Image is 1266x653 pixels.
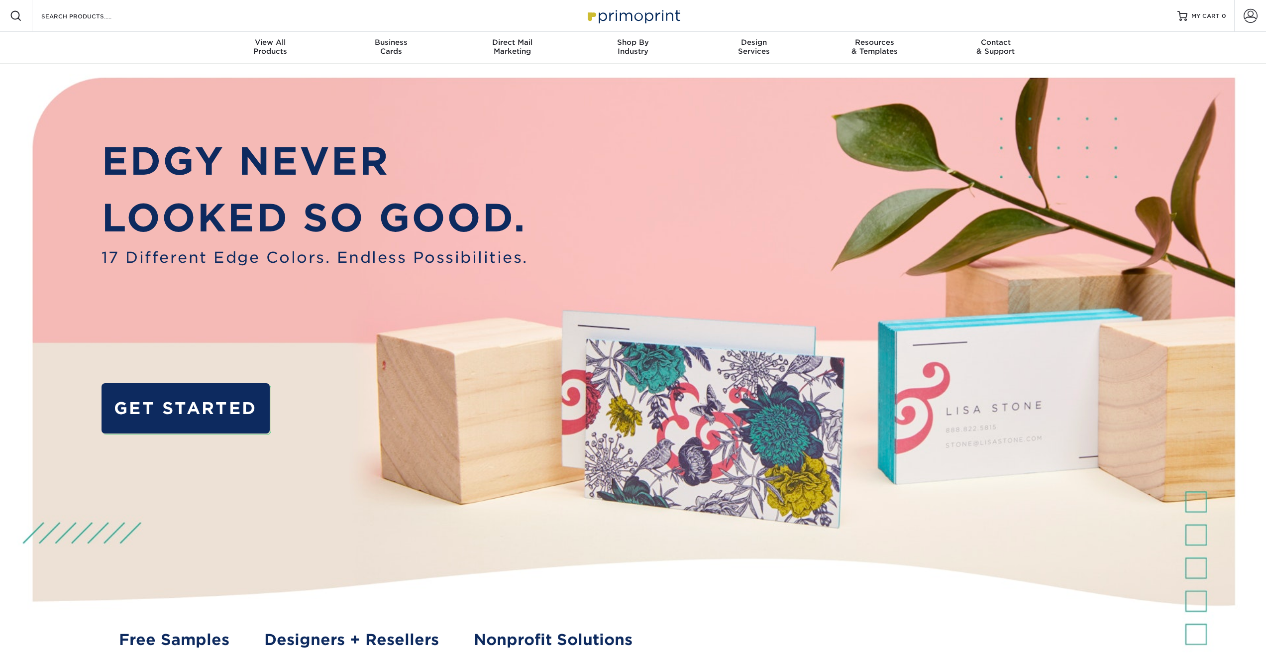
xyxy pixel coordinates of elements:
[102,190,528,246] p: LOOKED SO GOOD.
[102,383,270,433] a: GET STARTED
[102,133,528,190] p: EDGY NEVER
[583,5,683,26] img: Primoprint
[210,38,331,56] div: Products
[573,38,694,47] span: Shop By
[474,629,633,652] a: Nonprofit Solutions
[452,32,573,64] a: Direct MailMarketing
[452,38,573,47] span: Direct Mail
[102,246,528,269] span: 17 Different Edge Colors. Endless Possibilities.
[40,10,137,22] input: SEARCH PRODUCTS.....
[331,38,452,47] span: Business
[814,32,935,64] a: Resources& Templates
[264,629,439,652] a: Designers + Resellers
[935,32,1056,64] a: Contact& Support
[452,38,573,56] div: Marketing
[814,38,935,56] div: & Templates
[119,629,229,652] a: Free Samples
[210,32,331,64] a: View AllProducts
[573,32,694,64] a: Shop ByIndustry
[331,38,452,56] div: Cards
[935,38,1056,47] span: Contact
[814,38,935,47] span: Resources
[331,32,452,64] a: BusinessCards
[693,38,814,56] div: Services
[935,38,1056,56] div: & Support
[210,38,331,47] span: View All
[1191,12,1220,20] span: MY CART
[1222,12,1226,19] span: 0
[693,32,814,64] a: DesignServices
[693,38,814,47] span: Design
[573,38,694,56] div: Industry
